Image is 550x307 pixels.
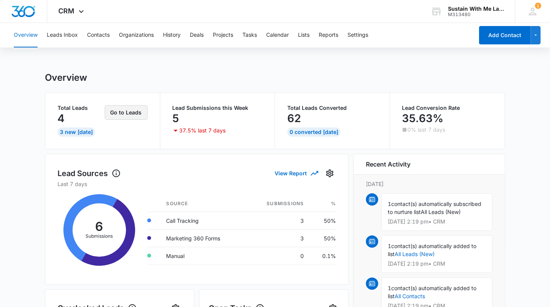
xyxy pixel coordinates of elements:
[310,247,336,265] td: 0.1%
[47,23,78,47] button: Leads Inbox
[421,209,461,215] span: All Leads (New)
[266,23,289,47] button: Calendar
[388,243,476,257] span: contact(s) automatically added to list
[59,7,75,15] span: CRM
[388,285,476,299] span: contact(s) automatically added to list
[366,160,410,169] h6: Recent Activity
[388,219,486,224] p: [DATE] 2:19 pm • CRM
[246,229,310,247] td: 3
[402,112,444,124] p: 35.63%
[14,23,38,47] button: Overview
[298,23,310,47] button: Lists
[366,180,492,188] p: [DATE]
[190,23,204,47] button: Deals
[163,23,181,47] button: History
[535,3,541,9] span: 1
[179,128,226,133] p: 37.5% last 7 days
[160,247,246,265] td: Manual
[319,23,338,47] button: Reports
[448,6,504,12] div: account name
[479,26,531,44] button: Add Contact
[105,105,148,120] button: Go to Leads
[160,212,246,229] td: Call Tracking
[310,196,336,212] th: %
[388,243,391,249] span: 1
[213,23,233,47] button: Projects
[87,23,110,47] button: Contacts
[58,105,103,111] p: Total Leads
[275,167,318,180] button: View Report
[388,285,391,291] span: 1
[287,127,341,137] div: 0 Converted [DATE]
[58,112,64,124] p: 4
[347,23,368,47] button: Settings
[324,167,336,180] button: Settings
[58,180,336,188] p: Last 7 days
[388,201,391,207] span: 1
[160,229,246,247] td: Marketing 360 Forms
[310,212,336,229] td: 50%
[105,109,148,116] a: Go to Leads
[173,112,179,124] p: 5
[408,127,446,132] p: 0% last 7 days
[535,3,541,9] div: notifications count
[160,196,246,212] th: Source
[246,247,310,265] td: 0
[287,105,377,111] p: Total Leads Converted
[119,23,154,47] button: Organizations
[395,251,435,257] a: All Leads (New)
[310,229,336,247] td: 50%
[402,105,493,111] p: Lead Conversion Rate
[388,261,486,266] p: [DATE] 2:19 pm • CRM
[45,72,87,83] h1: Overview
[58,127,95,137] div: 3 New [DATE]
[287,112,301,124] p: 62
[388,201,481,215] span: contact(s) automatically subscribed to nurture list
[246,196,310,212] th: Submissions
[58,168,121,179] h1: Lead Sources
[246,212,310,229] td: 3
[173,105,263,111] p: Lead Submissions this Week
[242,23,257,47] button: Tasks
[448,12,504,17] div: account id
[395,293,425,299] a: All Contacts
